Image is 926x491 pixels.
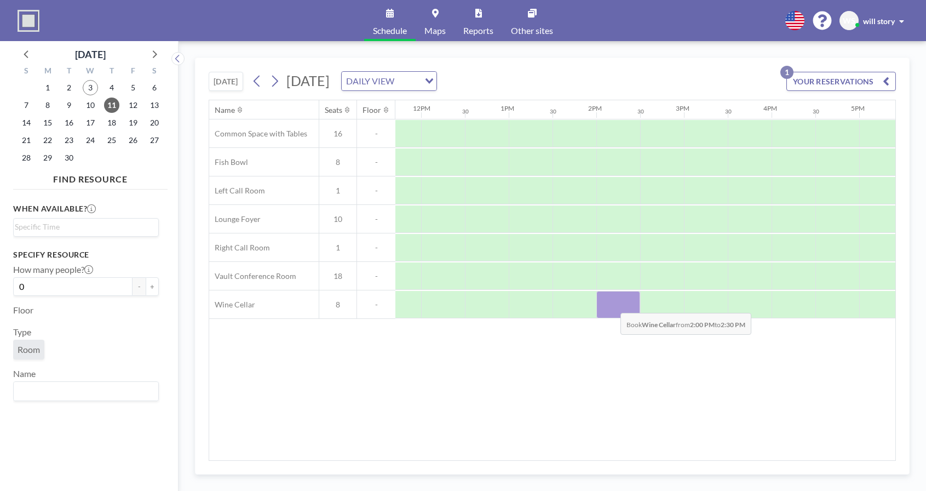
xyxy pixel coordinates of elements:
span: Monday, September 8, 2025 [40,98,55,113]
div: 5PM [851,104,865,112]
span: Wednesday, September 10, 2025 [83,98,98,113]
span: Lounge Foyer [209,214,261,224]
div: Search for option [14,219,158,235]
span: - [357,214,395,224]
span: Friday, September 19, 2025 [125,115,141,130]
div: Search for option [342,72,436,90]
span: Sunday, September 7, 2025 [19,98,34,113]
span: Thursday, September 4, 2025 [104,80,119,95]
div: S [16,65,37,79]
span: Sunday, September 28, 2025 [19,150,34,165]
span: Friday, September 12, 2025 [125,98,141,113]
input: Search for option [15,384,152,398]
div: Seats [325,105,342,115]
span: 1 [319,243,356,253]
span: 8 [319,300,356,310]
div: Search for option [14,382,158,401]
span: Wednesday, September 24, 2025 [83,133,98,148]
img: organization-logo [18,10,39,32]
span: Common Space with Tables [209,129,307,139]
input: Search for option [398,74,418,88]
div: 2PM [588,104,602,112]
span: will story [863,16,895,26]
div: T [59,65,80,79]
b: Wine Cellar [642,321,676,329]
span: Tuesday, September 9, 2025 [61,98,77,113]
span: Book from to [620,313,751,335]
span: Vault Conference Room [209,271,296,281]
span: Thursday, September 25, 2025 [104,133,119,148]
span: Monday, September 1, 2025 [40,80,55,95]
h4: FIND RESOURCE [13,169,168,185]
span: Thursday, September 11, 2025 [104,98,119,113]
b: 2:30 PM [721,321,745,329]
p: 1 [780,66,793,79]
div: 30 [637,108,644,115]
div: 30 [550,108,556,115]
b: 2:00 PM [690,321,715,329]
span: Monday, September 15, 2025 [40,115,55,130]
span: Fish Bowl [209,157,248,167]
div: 3PM [676,104,689,112]
div: Floor [363,105,381,115]
button: [DATE] [209,72,243,91]
span: Other sites [511,26,553,35]
span: Room [18,344,40,355]
div: 1PM [501,104,514,112]
span: 16 [319,129,356,139]
label: Name [13,368,36,379]
span: - [357,157,395,167]
span: Tuesday, September 30, 2025 [61,150,77,165]
span: Saturday, September 20, 2025 [147,115,162,130]
div: W [80,65,101,79]
button: - [133,277,146,296]
span: Reports [463,26,493,35]
button: + [146,277,159,296]
span: Monday, September 22, 2025 [40,133,55,148]
div: F [122,65,143,79]
span: Friday, September 26, 2025 [125,133,141,148]
div: [DATE] [75,47,106,62]
span: Wednesday, September 17, 2025 [83,115,98,130]
span: Tuesday, September 2, 2025 [61,80,77,95]
span: 18 [319,271,356,281]
span: 8 [319,157,356,167]
div: 12PM [413,104,430,112]
span: Saturday, September 27, 2025 [147,133,162,148]
div: M [37,65,59,79]
span: Wednesday, September 3, 2025 [83,80,98,95]
label: Floor [13,305,33,316]
span: Wine Cellar [209,300,255,310]
span: WS [843,16,855,26]
button: YOUR RESERVATIONS1 [786,72,896,91]
span: - [357,300,395,310]
span: - [357,271,395,281]
div: 30 [725,108,732,115]
span: DAILY VIEW [344,74,396,88]
span: Thursday, September 18, 2025 [104,115,119,130]
span: [DATE] [286,72,330,89]
div: Name [215,105,235,115]
span: Tuesday, September 16, 2025 [61,115,77,130]
span: Maps [424,26,446,35]
span: Schedule [373,26,407,35]
span: Friday, September 5, 2025 [125,80,141,95]
label: How many people? [13,264,93,275]
span: Saturday, September 13, 2025 [147,98,162,113]
span: Monday, September 29, 2025 [40,150,55,165]
span: Saturday, September 6, 2025 [147,80,162,95]
span: Left Call Room [209,186,265,196]
span: 10 [319,214,356,224]
div: 30 [462,108,469,115]
span: - [357,186,395,196]
div: T [101,65,122,79]
span: - [357,243,395,253]
span: - [357,129,395,139]
input: Search for option [15,221,152,233]
span: Sunday, September 14, 2025 [19,115,34,130]
span: Sunday, September 21, 2025 [19,133,34,148]
h3: Specify resource [13,250,159,260]
div: 30 [813,108,819,115]
div: S [143,65,165,79]
span: Tuesday, September 23, 2025 [61,133,77,148]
